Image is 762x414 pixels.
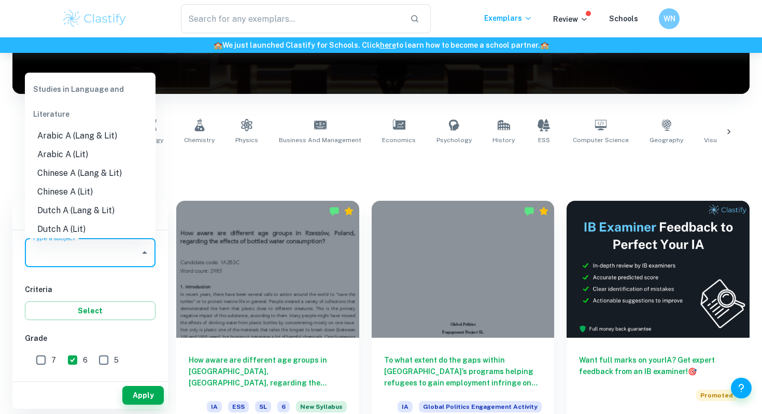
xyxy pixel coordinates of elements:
[189,354,347,389] h6: How aware are different age groups in [GEOGRAPHIC_DATA], [GEOGRAPHIC_DATA], regarding the effects...
[2,39,760,51] h6: We just launched Clastify for Schools. Click to learn how to become a school partner.
[696,390,737,401] span: Promoted
[83,354,88,366] span: 6
[25,220,156,239] li: Dutch A (Lit)
[114,354,119,366] span: 5
[540,41,549,49] span: 🏫
[484,12,532,24] p: Exemplars
[579,354,737,377] h6: Want full marks on your IA ? Get expert feedback from an IB examiner!
[51,354,56,366] span: 7
[688,367,697,376] span: 🎯
[25,127,156,145] li: Arabic A (Lang & Lit)
[384,354,542,389] h6: To what extent do the gaps within [GEOGRAPHIC_DATA]’s programs helping refugees to gain employmen...
[255,401,271,412] span: SL
[419,401,542,412] span: Global Politics Engagement Activity
[122,386,164,405] button: Apply
[62,8,128,29] img: Clastify logo
[398,401,413,412] span: IA
[12,201,168,230] h6: Filter exemplars
[650,135,683,145] span: Geography
[137,245,152,260] button: Close
[25,183,156,201] li: Chinese A (Lit)
[731,378,752,398] button: Help and Feedback
[25,77,156,127] div: Studies in Language and Literature
[296,401,347,412] span: New Syllabus
[609,15,638,23] a: Schools
[277,401,290,412] span: 6
[235,135,258,145] span: Physics
[25,201,156,220] li: Dutch A (Lang & Lit)
[25,145,156,164] li: Arabic A (Lit)
[382,135,416,145] span: Economics
[25,333,156,344] h6: Grade
[436,135,472,145] span: Psychology
[380,41,396,49] a: here
[214,41,222,49] span: 🏫
[567,201,750,338] img: Thumbnail
[25,284,156,295] h6: Criteria
[524,206,534,216] img: Marked
[181,4,402,33] input: Search for any exemplars...
[659,8,680,29] button: WN
[207,401,222,412] span: IA
[539,206,549,216] div: Premium
[538,135,550,145] span: ESS
[49,157,713,176] h1: All IA Examples
[25,301,156,320] button: Select
[25,164,156,183] li: Chinese A (Lang & Lit)
[492,135,515,145] span: History
[279,135,361,145] span: Business and Management
[329,206,340,216] img: Marked
[228,401,249,412] span: ESS
[573,135,629,145] span: Computer Science
[664,13,675,24] h6: WN
[553,13,588,25] p: Review
[184,135,215,145] span: Chemistry
[344,206,354,216] div: Premium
